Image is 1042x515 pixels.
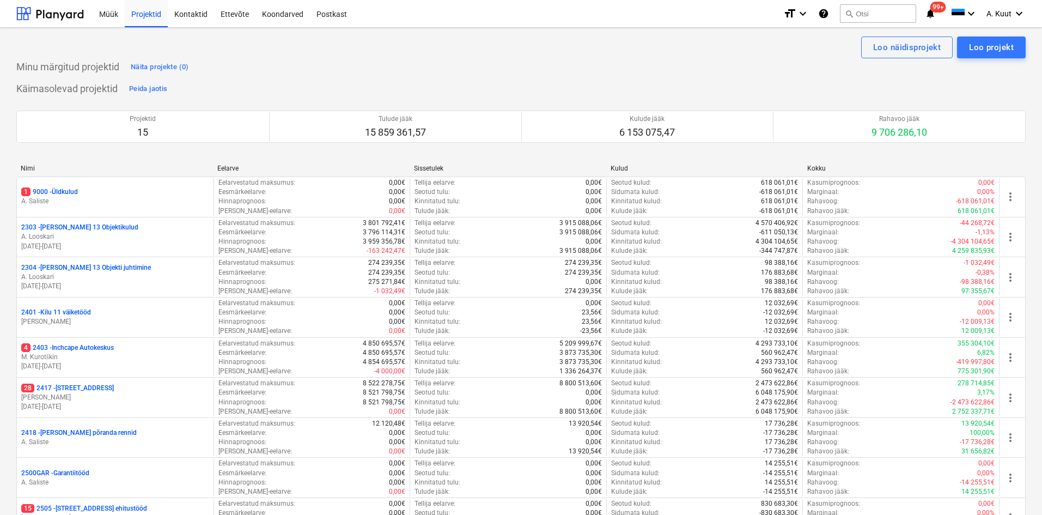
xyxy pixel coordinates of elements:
p: 0,00% [977,187,995,197]
div: 2303 -[PERSON_NAME] 13 ObjektikuludA. Looskari[DATE]-[DATE] [21,223,209,251]
p: Eesmärkeelarve : [218,388,266,397]
p: Eesmärkeelarve : [218,428,266,438]
p: [PERSON_NAME]-eelarve : [218,246,292,256]
p: 3 873 735,30€ [559,358,602,367]
p: Seotud tulu : [415,268,450,277]
p: Tellija eelarve : [415,459,455,468]
p: 3 796 114,31€ [363,228,405,237]
p: 12 009,13€ [961,326,995,336]
div: Loo näidisprojekt [873,40,941,54]
p: 775 301,90€ [958,367,995,376]
p: Rahavoog : [807,237,839,246]
p: Seotud kulud : [611,178,651,187]
p: -12 009,13€ [960,317,995,326]
p: 2 473 622,86€ [755,379,798,388]
p: -12 032,69€ [763,308,798,317]
p: 0,00€ [389,447,405,456]
span: 1 [21,187,31,196]
p: [DATE] - [DATE] [21,282,209,291]
p: 560 962,47€ [761,367,798,376]
button: Näita projekte (0) [128,58,192,76]
p: Hinnaprognoos : [218,358,266,367]
p: 5 209 999,67€ [559,339,602,348]
p: 23,56€ [582,308,602,317]
p: Seotud kulud : [611,258,651,268]
p: 3 959 356,78€ [363,237,405,246]
p: Kulude jääk [619,114,675,124]
p: Sidumata kulud : [611,268,660,277]
p: Kinnitatud kulud : [611,358,662,367]
span: more_vert [1004,231,1017,244]
p: [PERSON_NAME]-eelarve : [218,447,292,456]
p: Seotud tulu : [415,348,450,358]
p: -611 050,13€ [759,228,798,237]
p: 15 [130,126,156,139]
p: 0,00€ [389,459,405,468]
p: Sidumata kulud : [611,428,660,438]
p: Kinnitatud tulu : [415,197,460,206]
span: 4 [21,343,31,352]
span: more_vert [1004,391,1017,404]
p: 3 873 735,30€ [559,348,602,358]
p: -4 000,00€ [374,367,405,376]
p: A. Saliste [21,478,209,487]
p: Kasumiprognoos : [807,299,860,308]
p: [DATE] - [DATE] [21,362,209,371]
p: Eesmärkeelarve : [218,228,266,237]
p: 618 061,01€ [761,197,798,206]
p: 0,00€ [389,197,405,206]
p: Rahavoo jääk : [807,287,849,296]
p: Seotud kulud : [611,459,651,468]
p: [PERSON_NAME]-eelarve : [218,367,292,376]
p: Tellija eelarve : [415,299,455,308]
p: Sidumata kulud : [611,348,660,358]
p: Tellija eelarve : [415,178,455,187]
p: 98 388,16€ [765,258,798,268]
p: -98 388,16€ [960,277,995,287]
p: Eelarvestatud maksumus : [218,258,295,268]
p: 0,00€ [389,187,405,197]
p: 4 570 406,92€ [755,219,798,228]
p: Kinnitatud kulud : [611,438,662,447]
p: Kulude jääk : [611,447,648,456]
p: 618 061,01€ [958,207,995,216]
p: Eelarvestatud maksumus : [218,419,295,428]
p: 0,00€ [389,299,405,308]
p: 4 850 695,57€ [363,348,405,358]
p: 4 293 733,10€ [755,339,798,348]
p: Seotud tulu : [415,228,450,237]
p: Eesmärkeelarve : [218,348,266,358]
p: 2403 - Inchcape Autokeskus [21,343,114,353]
p: 0,00€ [978,178,995,187]
p: 275 271,84€ [368,277,405,287]
p: 278 714,85€ [958,379,995,388]
p: -17 736,28€ [763,447,798,456]
p: 98 388,16€ [765,277,798,287]
p: A. Saliste [21,438,209,447]
p: [PERSON_NAME] [21,317,209,326]
p: Seotud kulud : [611,379,651,388]
button: Peida jaotis [126,80,170,98]
p: Hinnaprognoos : [218,317,266,326]
p: -12 032,69€ [763,326,798,336]
p: 560 962,47€ [761,348,798,358]
p: Seotud kulud : [611,419,651,428]
div: Loo projekt [969,40,1014,54]
p: -23,56€ [580,326,602,336]
p: Kinnitatud tulu : [415,237,460,246]
p: Seotud tulu : [415,428,450,438]
p: 0,00€ [389,317,405,326]
p: 15 859 361,57 [365,126,426,139]
p: Seotud kulud : [611,339,651,348]
p: Eelarvestatud maksumus : [218,219,295,228]
p: 2417 - [STREET_ADDRESS] [21,384,114,393]
p: 0,00€ [586,277,602,287]
p: 8 521 798,75€ [363,398,405,407]
p: Tellija eelarve : [415,419,455,428]
p: 2401 - Kilu 11 väiketööd [21,308,91,317]
div: 2304 -[PERSON_NAME] 13 Objekti juhtimineA. Looskari[DATE]-[DATE] [21,263,209,291]
p: Seotud kulud : [611,299,651,308]
p: -2 473 622,86€ [950,398,995,407]
p: -1,13% [976,228,995,237]
p: -44 268,72€ [960,219,995,228]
